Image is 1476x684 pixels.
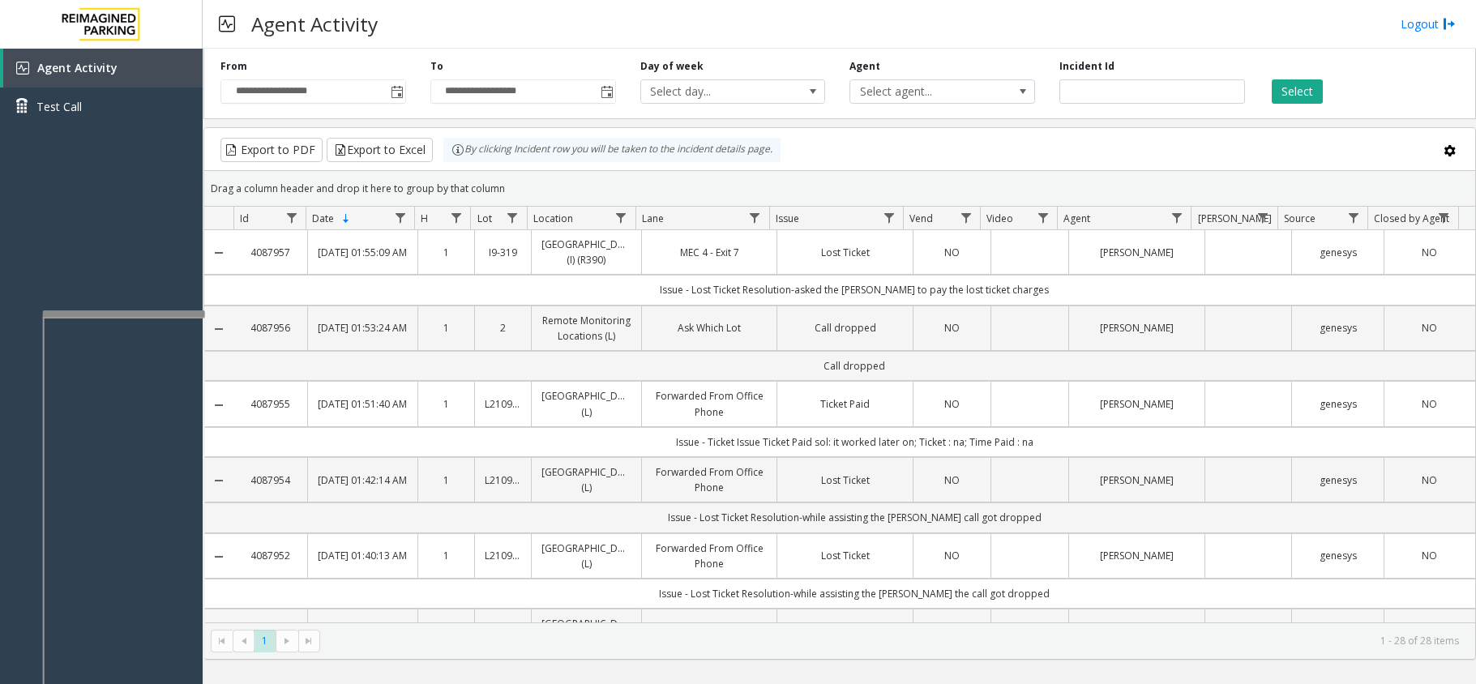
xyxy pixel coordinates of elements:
a: 1 [428,472,464,488]
a: Video Filter Menu [1032,207,1054,229]
span: Toggle popup [597,80,615,103]
a: Id Filter Menu [280,207,302,229]
a: 1 [428,548,464,563]
label: Agent [849,59,880,74]
img: logout [1443,15,1456,32]
a: Forwarded From Office Phone [652,541,768,571]
a: L21092801 [485,396,521,412]
a: [GEOGRAPHIC_DATA] (I) (R390) [541,237,631,267]
a: [GEOGRAPHIC_DATA] (L) [541,616,631,647]
span: Select agent... [850,80,997,103]
a: Forwarded From Office Phone [652,388,768,419]
kendo-pager-info: 1 - 28 of 28 items [330,634,1459,648]
button: Export to PDF [220,138,323,162]
span: NO [944,549,960,562]
label: Incident Id [1059,59,1114,74]
a: 1 [428,396,464,412]
a: 4087956 [243,320,297,336]
a: L21092801 [485,472,521,488]
label: From [220,59,247,74]
td: Issue - Lost Ticket Resolution-while assisting the [PERSON_NAME] the call got dropped [233,579,1475,609]
a: genesys [1302,548,1373,563]
a: NO [1394,320,1465,336]
a: H Filter Menu [445,207,467,229]
a: Logout [1401,15,1456,32]
span: Toggle popup [387,80,405,103]
label: Day of week [640,59,704,74]
a: 4087957 [243,245,297,260]
span: [PERSON_NAME] [1198,212,1272,225]
a: Collapse Details [204,323,233,336]
a: 1 [428,320,464,336]
a: Lot Filter Menu [501,207,523,229]
span: Location [533,212,573,225]
a: NO [923,320,981,336]
a: Collapse Details [204,474,233,487]
td: Issue - Lost Ticket Resolution-asked the [PERSON_NAME] to pay the lost ticket charges [233,275,1475,305]
img: infoIcon.svg [451,143,464,156]
a: Forwarded From Office Phone [652,464,768,495]
a: genesys [1302,396,1373,412]
a: Closed by Agent Filter Menu [1433,207,1455,229]
a: Parker Filter Menu [1251,207,1273,229]
span: Agent [1063,212,1090,225]
a: 1 [428,245,464,260]
a: Call dropped [787,320,903,336]
h3: Agent Activity [243,4,386,44]
span: Date [312,212,334,225]
div: By clicking Incident row you will be taken to the incident details page. [443,138,781,162]
a: Vend Filter Menu [955,207,977,229]
span: Test Call [36,98,82,115]
a: NO [923,396,981,412]
a: [PERSON_NAME] [1079,320,1195,336]
a: [DATE] 01:55:09 AM [318,245,408,260]
span: NO [1422,549,1437,562]
a: [DATE] 01:53:24 AM [318,320,408,336]
td: Issue - Lost Ticket Resolution-while assisting the [PERSON_NAME] call got dropped [233,502,1475,532]
button: Select [1272,79,1323,104]
a: Remote Monitoring Locations (L) [541,313,631,344]
a: NO [923,472,981,488]
span: Video [986,212,1013,225]
a: Collapse Details [204,246,233,259]
a: Ticket Paid [787,396,903,412]
a: [PERSON_NAME] [1079,472,1195,488]
span: Agent Activity [37,60,118,75]
span: NO [944,397,960,411]
a: [GEOGRAPHIC_DATA] (L) [541,464,631,495]
a: Location Filter Menu [610,207,632,229]
span: NO [1422,321,1437,335]
a: Date Filter Menu [389,207,411,229]
a: Ask Which Lot [652,320,768,336]
a: NO [1394,396,1465,412]
a: [GEOGRAPHIC_DATA] (L) [541,388,631,419]
img: pageIcon [219,4,235,44]
a: genesys [1302,472,1373,488]
a: 4087954 [243,472,297,488]
a: I9-319 [485,245,521,260]
span: Page 1 [254,630,276,652]
span: NO [944,473,960,487]
label: To [430,59,443,74]
a: NO [1394,472,1465,488]
span: NO [1422,246,1437,259]
span: Closed by Agent [1374,212,1449,225]
button: Export to Excel [327,138,433,162]
a: Lost Ticket [787,472,903,488]
a: NO [923,548,981,563]
span: NO [1422,473,1437,487]
a: [PERSON_NAME] [1079,245,1195,260]
a: MEC 4 - Exit 7 [652,245,768,260]
a: Lane Filter Menu [744,207,766,229]
a: [DATE] 01:40:13 AM [318,548,408,563]
a: Issue Filter Menu [878,207,900,229]
a: 2 [485,320,521,336]
span: Select day... [641,80,788,103]
a: Agent Filter Menu [1166,207,1187,229]
span: Vend [909,212,933,225]
a: 4087952 [243,548,297,563]
a: Lost Ticket [787,245,903,260]
span: Lot [477,212,492,225]
a: genesys [1302,245,1373,260]
span: Issue [776,212,799,225]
